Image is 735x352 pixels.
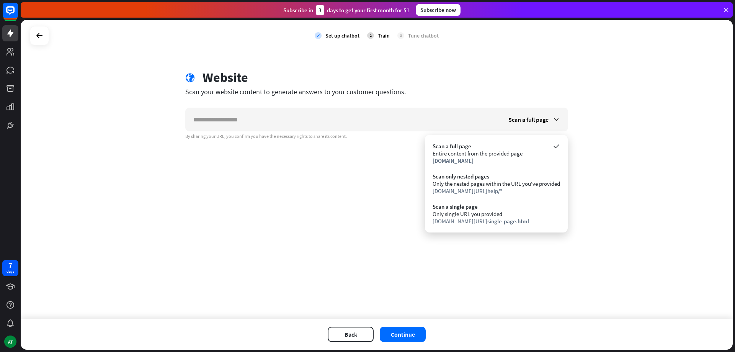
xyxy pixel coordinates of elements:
[4,336,16,348] div: AT
[367,32,374,39] div: 2
[283,5,410,15] div: Subscribe in days to get your first month for $1
[7,269,14,274] div: days
[397,32,404,39] div: 3
[315,32,322,39] i: check
[185,87,568,96] div: Scan your website content to generate answers to your customer questions.
[380,327,426,342] button: Continue
[433,173,560,180] div: Scan only nested pages
[433,180,560,187] div: Only the nested pages within the URL you've provided
[508,116,549,123] span: Scan a full page
[185,133,568,139] div: By sharing your URL, you confirm you have the necessary rights to share its content.
[328,327,374,342] button: Back
[325,32,359,39] div: Set up chatbot
[378,32,390,39] div: Train
[487,187,503,195] span: help/*
[433,150,560,157] div: Entire content from the provided page
[416,4,461,16] div: Subscribe now
[433,218,560,225] div: [DOMAIN_NAME][URL]
[433,203,560,210] div: Scan a single page
[433,210,560,218] div: Only single URL you provided
[203,70,248,85] div: Website
[2,260,18,276] a: 7 days
[487,218,529,225] span: single-page.html
[316,5,324,15] div: 3
[433,187,560,195] div: [DOMAIN_NAME][URL]
[6,3,29,26] button: Open LiveChat chat widget
[8,262,12,269] div: 7
[433,157,474,164] span: [DOMAIN_NAME]
[408,32,439,39] div: Tune chatbot
[433,142,560,150] div: Scan a full page
[185,73,195,83] i: globe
